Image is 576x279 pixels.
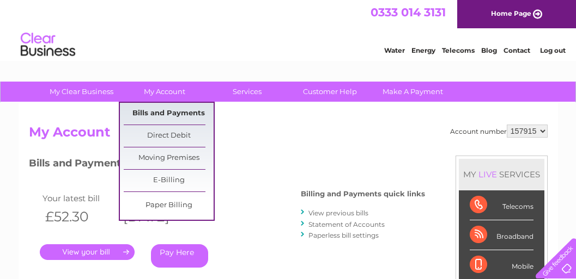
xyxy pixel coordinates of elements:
[450,125,548,138] div: Account number
[29,125,548,145] h2: My Account
[40,191,118,206] td: Your latest bill
[384,46,405,54] a: Water
[40,206,118,228] th: £52.30
[124,125,214,147] a: Direct Debit
[118,191,196,206] td: Invoice date
[37,82,126,102] a: My Clear Business
[40,244,135,260] a: .
[118,206,196,228] th: [DATE]
[31,6,546,53] div: Clear Business is a trading name of Verastar Limited (registered in [GEOGRAPHIC_DATA] No. 3667643...
[470,190,533,220] div: Telecoms
[119,82,209,102] a: My Account
[20,28,76,61] img: logo.png
[442,46,475,54] a: Telecoms
[124,195,214,216] a: Paper Billing
[470,220,533,250] div: Broadband
[476,169,499,179] div: LIVE
[308,231,379,239] a: Paperless bill settings
[124,147,214,169] a: Moving Premises
[504,46,530,54] a: Contact
[308,220,385,228] a: Statement of Accounts
[308,209,368,217] a: View previous bills
[459,159,544,190] div: MY SERVICES
[540,46,566,54] a: Log out
[151,244,208,268] a: Pay Here
[29,156,425,175] h3: Bills and Payments
[301,190,425,198] h4: Billing and Payments quick links
[368,82,458,102] a: Make A Payment
[202,82,292,102] a: Services
[481,46,497,54] a: Blog
[285,82,375,102] a: Customer Help
[411,46,435,54] a: Energy
[124,103,214,125] a: Bills and Payments
[124,170,214,191] a: E-Billing
[371,5,446,19] a: 0333 014 3131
